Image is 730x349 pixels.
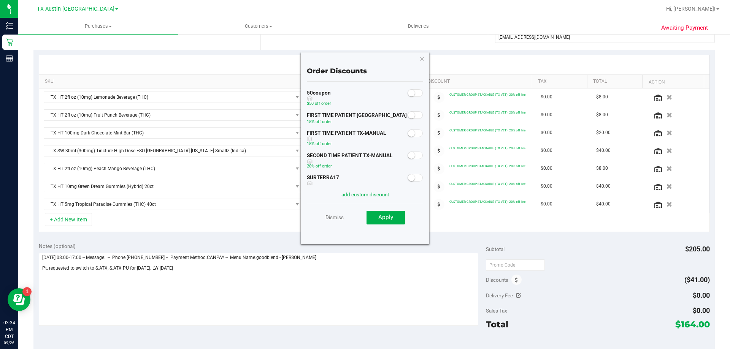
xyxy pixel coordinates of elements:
span: 15% off order [307,141,332,146]
a: Tax [538,79,584,85]
h4: Order Discounts [307,68,423,75]
inline-svg: Inventory [6,22,13,30]
div: SURTERRA17 [307,174,339,194]
span: discount can be used with other discounts [307,96,331,101]
span: 15% off order [307,119,332,124]
span: NO DATA FOUND [44,199,303,210]
span: discount can be used with other discounts [307,136,386,142]
span: NO DATA FOUND [44,145,303,156]
p: 09/26 [3,340,15,346]
div: FIRST TIME PATIENT TX-MANUAL [307,129,386,150]
span: TX HT 2fl oz (10mg) Lemonade Beverage (THC) [44,92,293,103]
iframe: Resource center [8,288,30,311]
div: SECOND TIME PATIENT TX-MANUAL [307,152,392,172]
div: 50coupon [307,89,331,110]
span: $0.00 [541,93,552,101]
span: CUSTOMER GROUP STACKABLE (TX VET): 20% off line [449,146,525,150]
span: $0.00 [541,183,552,190]
span: Apply [378,214,393,221]
span: NO DATA FOUND [44,163,303,174]
span: Customers [179,23,338,30]
span: $0.00 [541,201,552,208]
a: Dismiss [325,210,344,224]
a: Customers [178,18,338,34]
span: $0.00 [541,129,552,136]
span: Delivery Fee [486,292,513,298]
span: Purchases [18,23,178,30]
span: Subtotal [486,246,505,252]
span: CUSTOMER GROUP STACKABLE (TX VET): 20% off line [449,164,525,168]
span: TX HT 100mg Dark Chocolate Mint Bar (THC) [44,128,293,138]
inline-svg: Retail [6,38,13,46]
input: Promo Code [486,259,545,271]
span: NO DATA FOUND [44,92,303,103]
inline-svg: Reports [6,55,13,62]
span: Discounts [486,273,508,287]
iframe: Resource center unread badge [22,287,32,296]
p: 03:34 PM CDT [3,319,15,340]
span: Total [486,319,508,330]
span: CUSTOMER GROUP STACKABLE (TX VET): 20% off line [449,200,525,204]
button: Apply [367,211,405,224]
span: discount can be used with other discounts [307,159,392,164]
span: $0.00 [541,165,552,172]
a: Total [593,79,640,85]
span: $0.00 [541,111,552,118]
span: TX HT 10mg Green Dream Gummies (Hybrid) 20ct [44,181,293,192]
div: FIRST TIME PATIENT [GEOGRAPHIC_DATA] [307,112,407,128]
span: NO DATA FOUND [44,109,303,121]
span: $0.00 [541,147,552,154]
span: CUSTOMER GROUP STACKABLE (TX VET): 20% off line [449,111,525,114]
span: ($41.00) [684,276,710,284]
span: $0.00 [693,306,710,314]
span: discount can be used with other discounts [307,181,339,186]
button: + Add New Item [45,213,92,226]
th: Action [642,75,703,88]
a: Purchases [18,18,178,34]
span: NO DATA FOUND [44,127,303,139]
a: add custom discount [341,191,389,197]
span: NO DATA FOUND [44,181,303,192]
span: $40.00 [596,201,611,208]
span: $20.00 [596,129,611,136]
span: $0.00 [693,291,710,299]
span: Hi, [PERSON_NAME]! [666,6,716,12]
span: $40.00 [596,183,611,190]
span: $205.00 [685,245,710,253]
span: $8.00 [596,93,608,101]
span: Notes (optional) [39,243,76,249]
span: TX HT 2fl oz (10mg) Fruit Punch Beverage (THC) [44,110,293,120]
span: Deliveries [398,23,439,30]
span: TX HT 5mg Tropical Paradise Gummies (THC) 40ct [44,199,293,210]
span: CUSTOMER GROUP STACKABLE (TX VET): 20% off line [449,93,525,96]
span: $8.00 [596,111,608,118]
span: $50 off order [307,101,331,106]
a: Deliveries [338,18,498,34]
i: Edit Delivery Fee [516,293,521,298]
span: TX HT 2fl oz (10mg) Peach Mango Beverage (THC) [44,163,293,174]
a: SKU [45,79,302,85]
span: $164.00 [675,319,710,330]
a: Discount [428,79,529,85]
span: Awaiting Payment [661,24,708,32]
span: $8.00 [596,165,608,172]
span: Sales Tax [486,308,507,314]
span: $40.00 [596,147,611,154]
span: TX SW 30ml (300mg) Tincture High Dose FSO [GEOGRAPHIC_DATA] [US_STATE] Smallz (Indica) [44,145,293,156]
span: CUSTOMER GROUP STACKABLE (TX VET): 20% off line [449,128,525,132]
span: TX Austin [GEOGRAPHIC_DATA] [37,6,114,12]
span: 20% off order [307,164,332,169]
span: CUSTOMER GROUP STACKABLE (TX VET): 20% off line [449,182,525,186]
